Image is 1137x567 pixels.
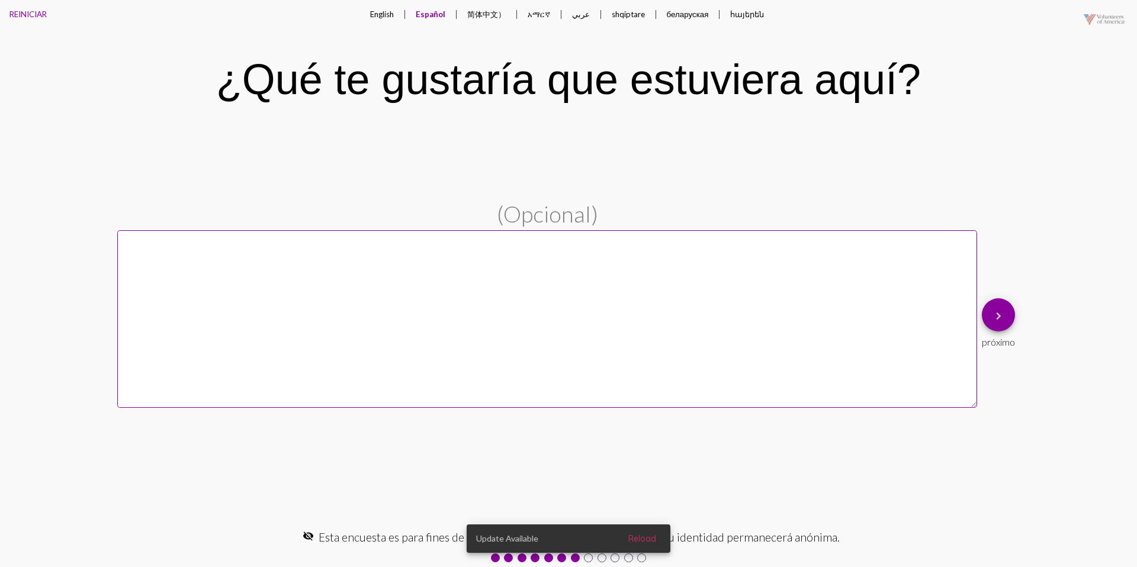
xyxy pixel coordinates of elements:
img: VOAmerica-1920-logo-pos-alpha-20210513.png [1075,3,1134,36]
mat-icon: visibility_off [303,530,314,542]
div: próximo [982,331,1015,347]
span: Esta encuesta es para fines de demostración, valoramos su privacidad, su identidad permanecerá an... [319,530,840,544]
div: ¿Qué te gustaría que estuviera aquí? [216,55,921,104]
span: (Opcional) [497,200,598,227]
button: Reload [619,528,666,549]
span: Reload [628,533,656,544]
span: Update Available [476,533,538,545]
mat-icon: keyboard_arrow_right [991,309,1006,323]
